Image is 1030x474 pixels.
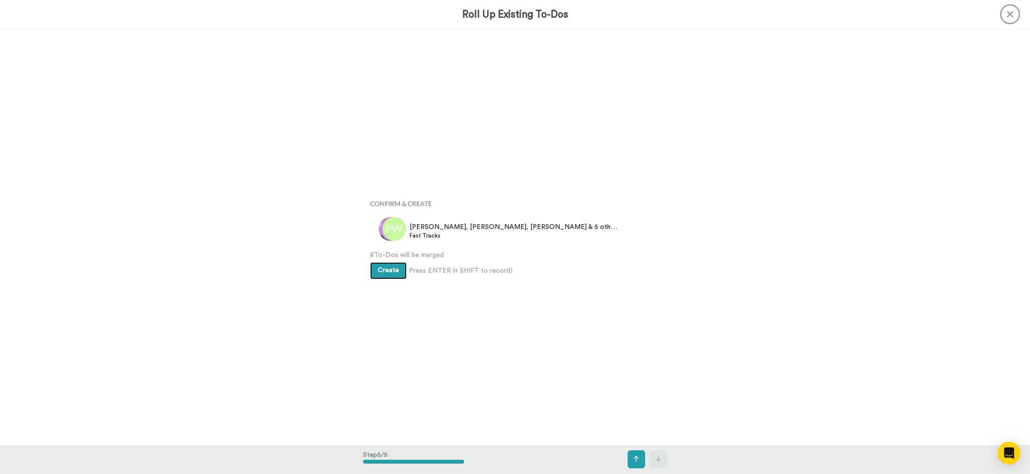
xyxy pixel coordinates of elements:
span: Create [378,267,399,274]
img: pw.png [382,217,406,241]
span: Press ENTER (+ SHIFT to record) [409,266,513,275]
span: Fast Tracks [410,232,617,239]
button: Create [370,262,407,279]
span: [PERSON_NAME], [PERSON_NAME], [PERSON_NAME] & 5 others [410,222,617,232]
img: 2ebb1822-f793-41a2-a696-3ec1e1c8e42e.jpg [379,217,402,241]
img: db.png [380,217,404,241]
div: Open Intercom Messenger [998,442,1020,465]
span: 8 To-Dos will be merged [370,250,660,260]
div: Step 5 / 5 [363,446,464,473]
h3: Roll Up Existing To-Dos [462,9,568,20]
h4: Confirm & Create [370,200,660,207]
